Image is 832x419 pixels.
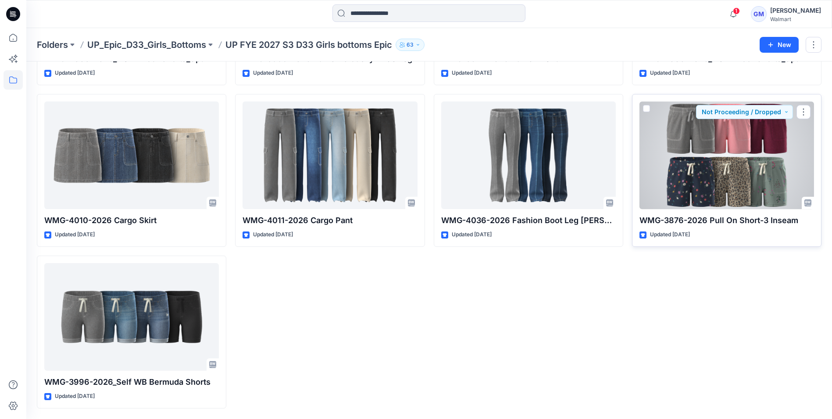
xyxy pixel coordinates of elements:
[44,263,219,371] a: WMG-3996-2026_Self WB Bermuda Shorts
[770,16,821,22] div: Walmart
[396,39,425,51] button: 63
[770,5,821,16] div: [PERSON_NAME]
[751,6,767,22] div: GM
[639,214,814,227] p: WMG-3876-2026 Pull On Short-3 Inseam
[243,214,417,227] p: WMG-4011-2026 Cargo Pant
[37,39,68,51] a: Folders
[87,39,206,51] a: UP_Epic_D33_Girls_Bottoms
[253,230,293,239] p: Updated [DATE]
[44,101,219,209] a: WMG-4010-2026 Cargo Skirt
[55,230,95,239] p: Updated [DATE]
[441,101,616,209] a: WMG-4036-2026 Fashion Boot Leg Jean
[407,40,414,50] p: 63
[452,230,492,239] p: Updated [DATE]
[55,392,95,401] p: Updated [DATE]
[441,214,616,227] p: WMG-4036-2026 Fashion Boot Leg [PERSON_NAME]
[760,37,799,53] button: New
[44,214,219,227] p: WMG-4010-2026 Cargo Skirt
[733,7,740,14] span: 1
[44,376,219,388] p: WMG-3996-2026_Self WB Bermuda Shorts
[650,230,690,239] p: Updated [DATE]
[253,69,293,78] p: Updated [DATE]
[650,69,690,78] p: Updated [DATE]
[225,39,392,51] p: UP FYE 2027 S3 D33 Girls bottoms Epic
[243,101,417,209] a: WMG-4011-2026 Cargo Pant
[452,69,492,78] p: Updated [DATE]
[55,69,95,78] p: Updated [DATE]
[639,101,814,209] a: WMG-3876-2026 Pull On Short-3 Inseam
